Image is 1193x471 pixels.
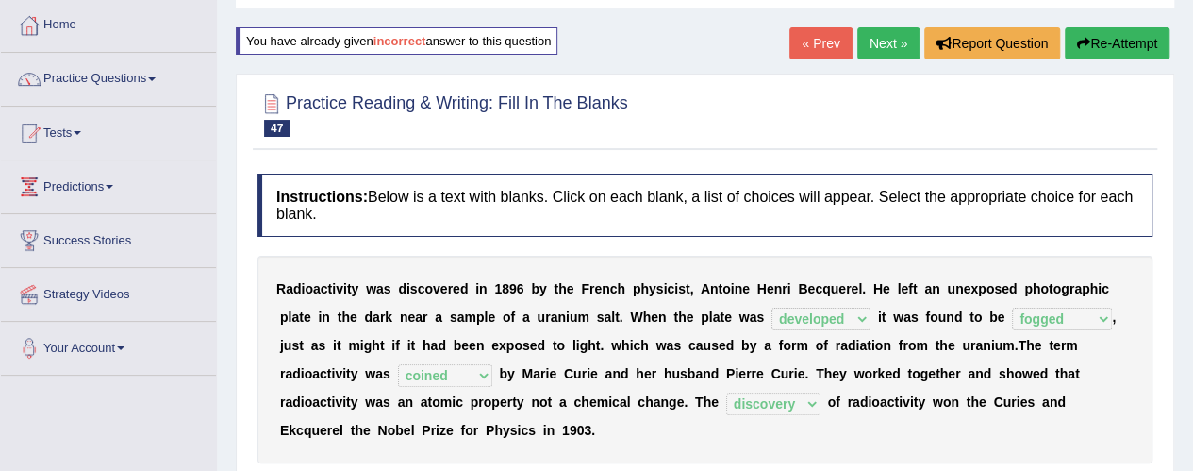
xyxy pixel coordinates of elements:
b: m [916,338,927,353]
b: a [666,338,673,353]
b: t [615,310,620,325]
b: d [364,310,373,325]
b: c [815,281,822,296]
b: o [305,281,313,296]
b: a [311,338,319,353]
b: u [703,338,711,353]
b: t [328,281,333,296]
a: Your Account [1,322,216,369]
b: o [930,310,938,325]
h2: Practice Reading & Writing: Fill In The Blanks [257,90,628,137]
a: Next » [857,27,920,59]
b: r [448,281,453,296]
span: 47 [264,120,290,137]
b: f [779,338,784,353]
b: o [305,366,313,381]
b: p [506,338,515,353]
b: 6 [517,281,524,296]
b: f [510,310,515,325]
b: t [554,281,558,296]
b: a [903,310,911,325]
b: c [667,281,674,296]
b: W [630,310,642,325]
b: i [855,338,859,353]
b: a [749,310,756,325]
b: a [604,310,611,325]
b: s [994,281,1002,296]
b: e [807,281,815,296]
b: o [974,310,983,325]
b: d [537,338,545,353]
b: m [1066,338,1077,353]
b: i [674,281,678,296]
b: t [299,310,304,325]
b: u [570,310,578,325]
b: f [908,281,913,296]
b: F [581,281,589,296]
b: i [787,281,791,296]
b: a [840,338,848,353]
b: t [935,338,939,353]
b: b [741,338,750,353]
b: f [395,338,400,353]
b: y [749,338,756,353]
b: t [347,281,352,296]
b: p [280,310,289,325]
b: n [400,310,408,325]
b: r [903,338,907,353]
b: i [1098,281,1102,296]
b: p [476,310,485,325]
b: s [318,338,325,353]
b: o [424,281,433,296]
b: t [673,310,678,325]
b: 9 [509,281,517,296]
b: i [407,338,411,353]
b: p [701,310,709,325]
b: v [335,366,342,381]
b: o [816,338,824,353]
b: e [461,338,469,353]
b: i [342,366,346,381]
b: g [364,338,373,353]
b: r [280,366,285,381]
b: e [491,338,499,353]
b: t [720,310,724,325]
b: y [649,281,656,296]
b: u [947,281,955,296]
b: s [522,338,530,353]
b: n [322,310,330,325]
b: a [435,310,442,325]
b: e [998,310,1005,325]
b: i [332,281,336,296]
b: i [406,281,410,296]
b: m [796,338,807,353]
b: u [995,338,1003,353]
b: t [327,366,332,381]
b: n [774,281,783,296]
button: Report Question [924,27,1060,59]
b: b [531,281,539,296]
b: e [350,310,357,325]
b: c [633,338,640,353]
b: a [430,338,438,353]
b: f [823,338,828,353]
a: Success Stories [1,214,216,261]
b: e [719,338,726,353]
b: n [557,310,566,325]
b: a [975,338,983,353]
b: e [453,281,460,296]
b: a [550,310,557,325]
a: Strategy Videos [1,268,216,315]
b: d [292,366,301,381]
b: a [291,310,299,325]
b: p [1024,281,1033,296]
b: r [589,281,594,296]
b: e [651,310,658,325]
b: m [348,338,359,353]
b: c [320,366,327,381]
b: n [710,281,719,296]
div: You have already given answer to this question [236,27,557,55]
b: r [1061,338,1066,353]
b: e [687,310,694,325]
b: o [514,338,522,353]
